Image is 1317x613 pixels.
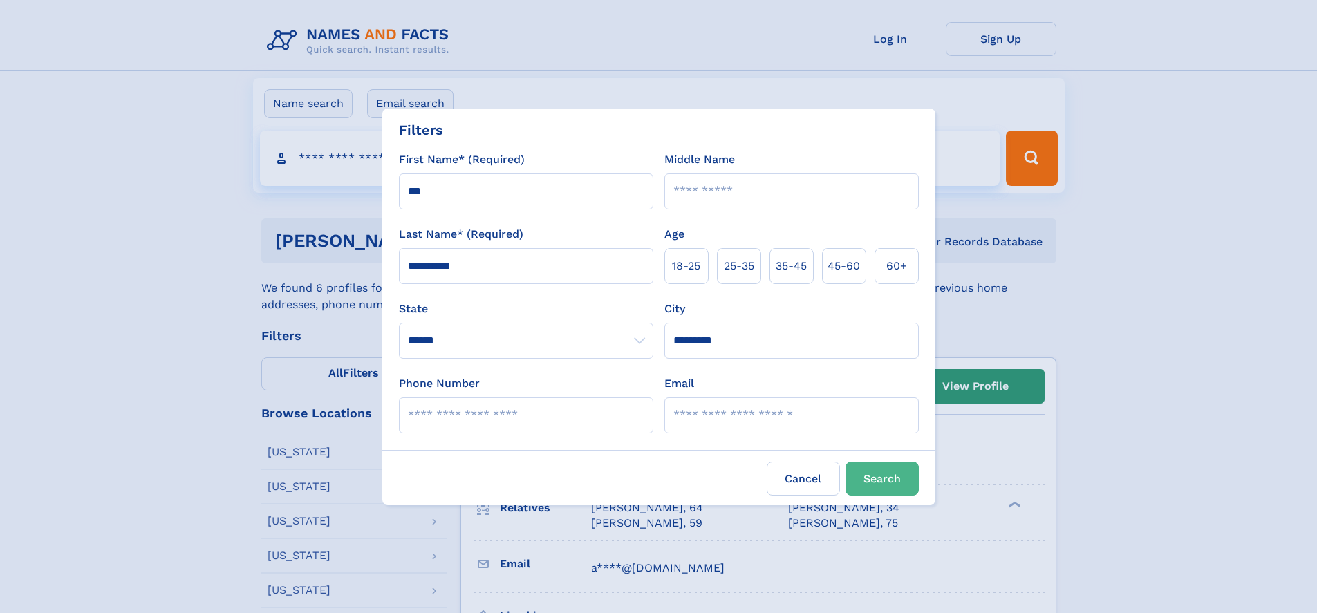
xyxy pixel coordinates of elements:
button: Search [846,462,919,496]
span: 35‑45 [776,258,807,274]
label: City [664,301,685,317]
label: State [399,301,653,317]
span: 60+ [886,258,907,274]
label: Cancel [767,462,840,496]
div: Filters [399,120,443,140]
label: Email [664,375,694,392]
label: Last Name* (Required) [399,226,523,243]
span: 18‑25 [672,258,700,274]
label: Phone Number [399,375,480,392]
span: 25‑35 [724,258,754,274]
label: Age [664,226,684,243]
label: First Name* (Required) [399,151,525,168]
label: Middle Name [664,151,735,168]
span: 45‑60 [828,258,860,274]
